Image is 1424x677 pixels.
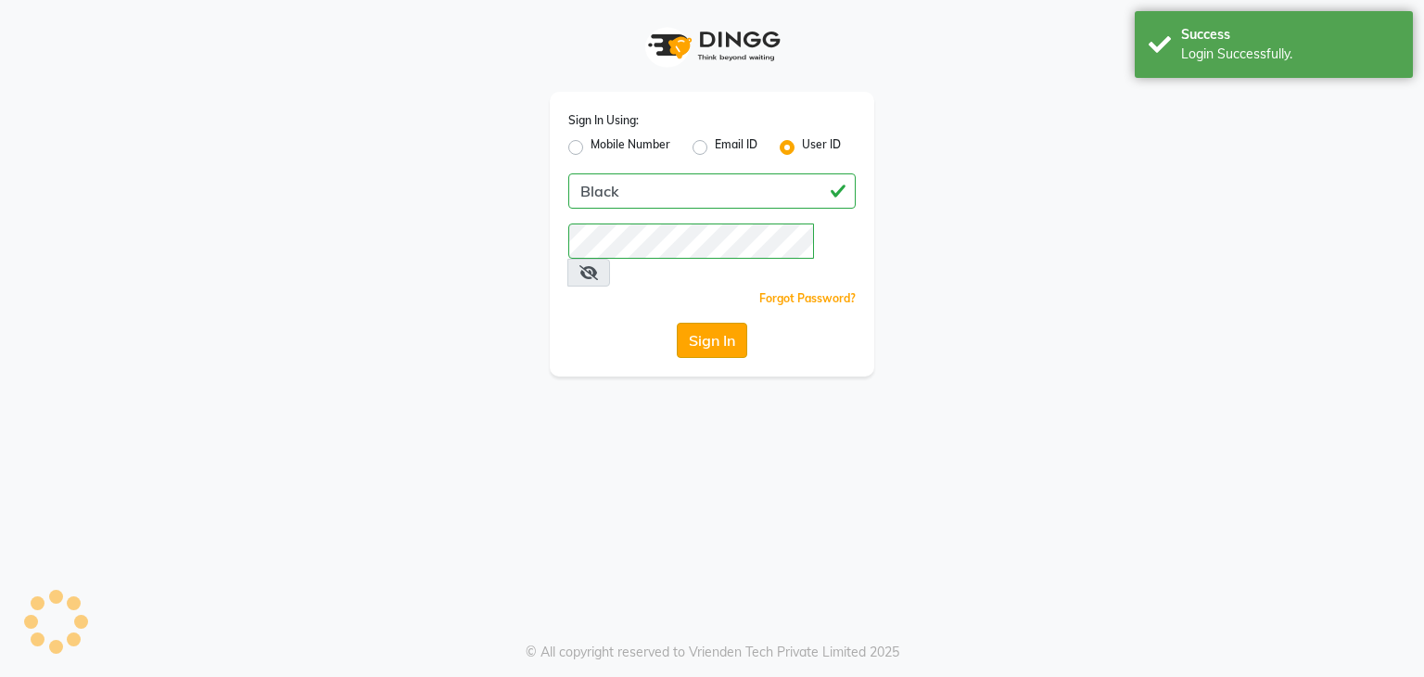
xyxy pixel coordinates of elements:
label: Mobile Number [591,136,670,159]
label: Email ID [715,136,757,159]
input: Username [568,224,814,259]
input: Username [568,173,856,209]
label: User ID [802,136,841,159]
label: Sign In Using: [568,112,639,129]
div: Success [1181,25,1399,45]
button: Sign In [677,323,747,358]
a: Forgot Password? [759,291,856,305]
img: logo1.svg [638,19,786,73]
div: Login Successfully. [1181,45,1399,64]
